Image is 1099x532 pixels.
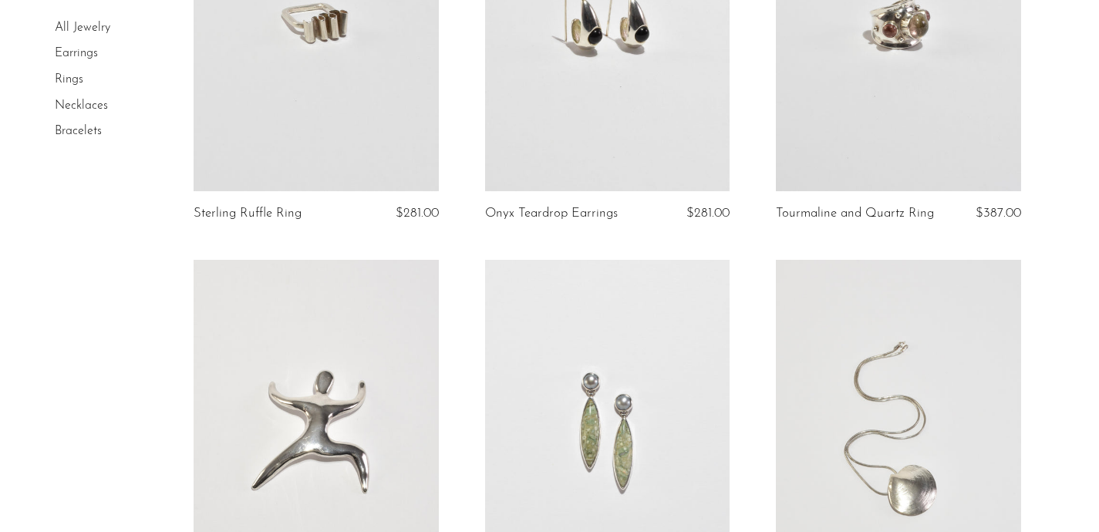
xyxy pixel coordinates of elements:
a: Necklaces [55,99,108,112]
span: $387.00 [976,207,1021,220]
a: Rings [55,73,83,86]
a: Tourmaline and Quartz Ring [776,207,934,221]
a: All Jewelry [55,22,110,34]
a: Bracelets [55,125,102,137]
a: Sterling Ruffle Ring [194,207,302,221]
span: $281.00 [686,207,730,220]
a: Onyx Teardrop Earrings [485,207,618,221]
a: Earrings [55,48,98,60]
span: $281.00 [396,207,439,220]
